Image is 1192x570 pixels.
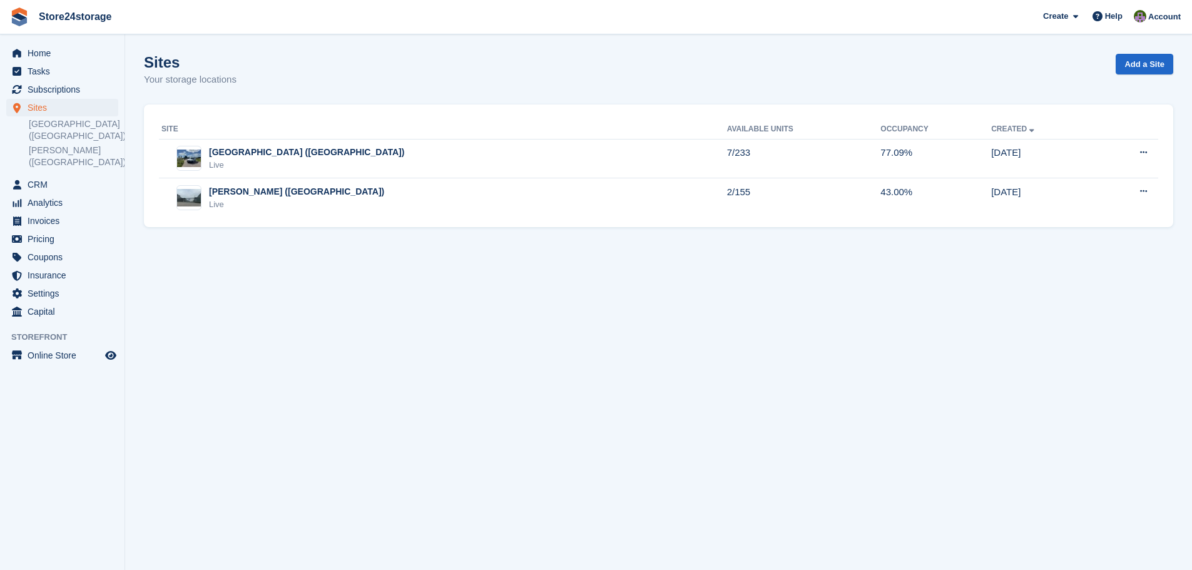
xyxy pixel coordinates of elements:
[28,267,103,284] span: Insurance
[1105,10,1123,23] span: Help
[28,347,103,364] span: Online Store
[34,6,117,27] a: Store24storage
[28,176,103,193] span: CRM
[11,331,125,344] span: Storefront
[28,303,103,320] span: Capital
[1043,10,1068,23] span: Create
[991,125,1037,133] a: Created
[159,120,727,140] th: Site
[28,285,103,302] span: Settings
[1148,11,1181,23] span: Account
[29,118,118,142] a: [GEOGRAPHIC_DATA] ([GEOGRAPHIC_DATA])
[6,267,118,284] a: menu
[28,44,103,62] span: Home
[209,198,384,211] div: Live
[144,54,237,71] h1: Sites
[6,347,118,364] a: menu
[6,212,118,230] a: menu
[28,248,103,266] span: Coupons
[727,120,881,140] th: Available Units
[28,63,103,80] span: Tasks
[6,194,118,211] a: menu
[6,63,118,80] a: menu
[6,303,118,320] a: menu
[1134,10,1146,23] img: Jane Welch
[1116,54,1173,74] a: Add a Site
[144,73,237,87] p: Your storage locations
[6,81,118,98] a: menu
[209,185,384,198] div: [PERSON_NAME] ([GEOGRAPHIC_DATA])
[6,99,118,116] a: menu
[880,120,991,140] th: Occupancy
[28,212,103,230] span: Invoices
[209,159,404,171] div: Live
[6,230,118,248] a: menu
[177,150,201,168] img: Image of Manston Airport (Kent) site
[727,178,881,217] td: 2/155
[6,176,118,193] a: menu
[880,178,991,217] td: 43.00%
[103,348,118,363] a: Preview store
[28,81,103,98] span: Subscriptions
[28,194,103,211] span: Analytics
[29,145,118,168] a: [PERSON_NAME] ([GEOGRAPHIC_DATA])
[991,139,1097,178] td: [DATE]
[991,178,1097,217] td: [DATE]
[28,230,103,248] span: Pricing
[177,189,201,207] img: Image of Warley Brentwood (Essex) site
[880,139,991,178] td: 77.09%
[10,8,29,26] img: stora-icon-8386f47178a22dfd0bd8f6a31ec36ba5ce8667c1dd55bd0f319d3a0aa187defe.svg
[727,139,881,178] td: 7/233
[6,248,118,266] a: menu
[28,99,103,116] span: Sites
[6,285,118,302] a: menu
[209,146,404,159] div: [GEOGRAPHIC_DATA] ([GEOGRAPHIC_DATA])
[6,44,118,62] a: menu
